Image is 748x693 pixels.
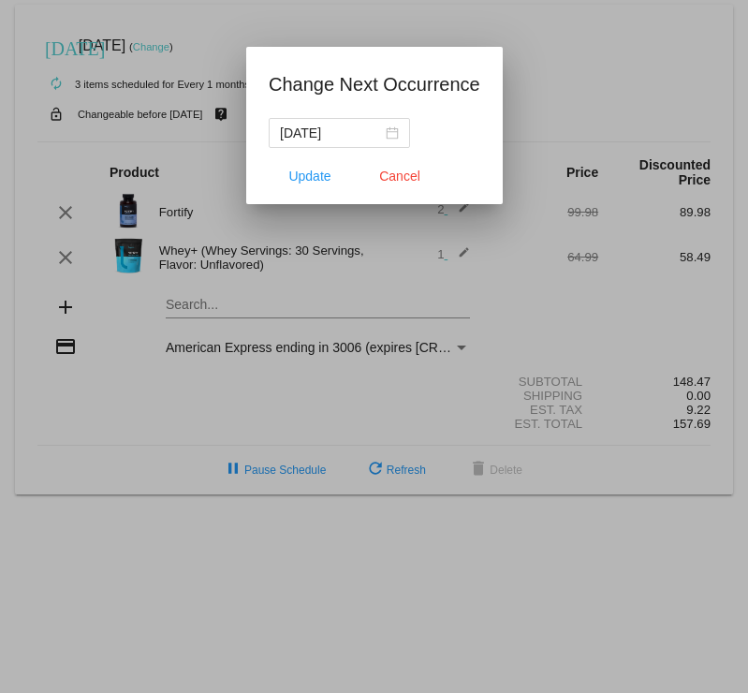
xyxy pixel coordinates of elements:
[288,169,330,184] span: Update
[379,169,420,184] span: Cancel
[269,69,480,99] h1: Change Next Occurrence
[280,123,382,143] input: Select date
[359,159,441,193] button: Close dialog
[269,159,351,193] button: Update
